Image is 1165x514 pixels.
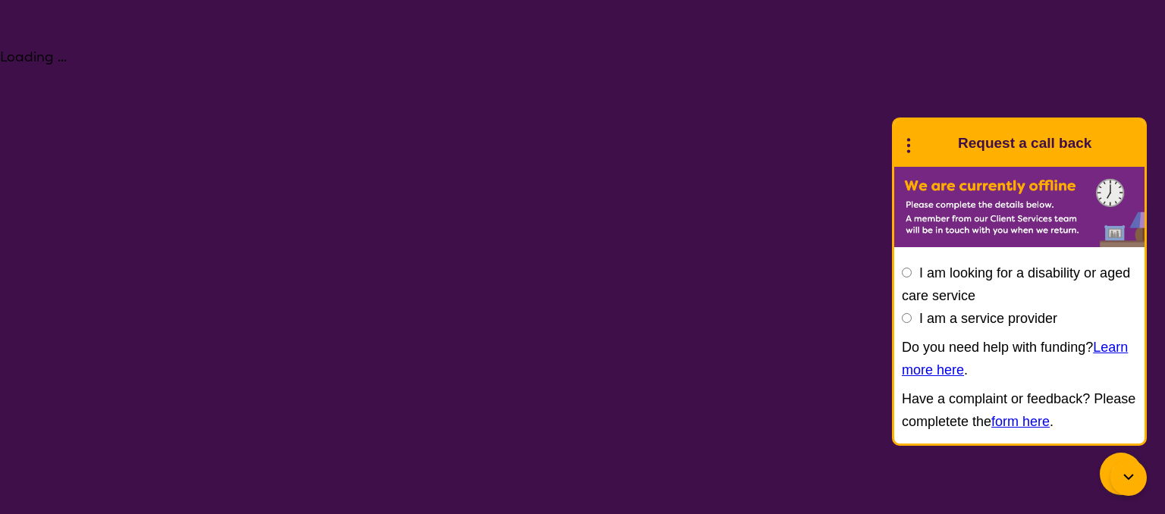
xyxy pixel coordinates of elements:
h1: Request a call back [958,132,1091,155]
button: Channel Menu [1100,453,1142,495]
p: Do you need help with funding? . [902,336,1137,381]
a: form here [991,414,1050,429]
label: I am looking for a disability or aged care service [902,265,1130,303]
label: I am a service provider [919,311,1057,326]
img: Karista [918,128,949,158]
img: Karista offline chat form to request call back [894,167,1145,247]
p: Have a complaint or feedback? Please completete the . [902,387,1137,433]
